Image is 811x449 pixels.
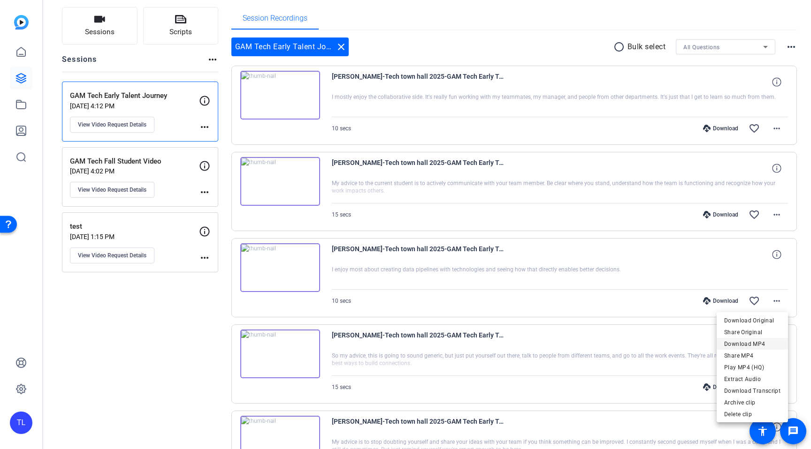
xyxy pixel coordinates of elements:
span: Share MP4 [724,350,780,361]
span: Extract Audio [724,374,780,385]
span: Delete clip [724,409,780,420]
span: Download MP4 [724,338,780,350]
span: Download Transcript [724,385,780,397]
span: Archive clip [724,397,780,408]
span: Share Original [724,327,780,338]
span: Download Original [724,315,780,326]
span: Play MP4 (HQ) [724,362,780,373]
